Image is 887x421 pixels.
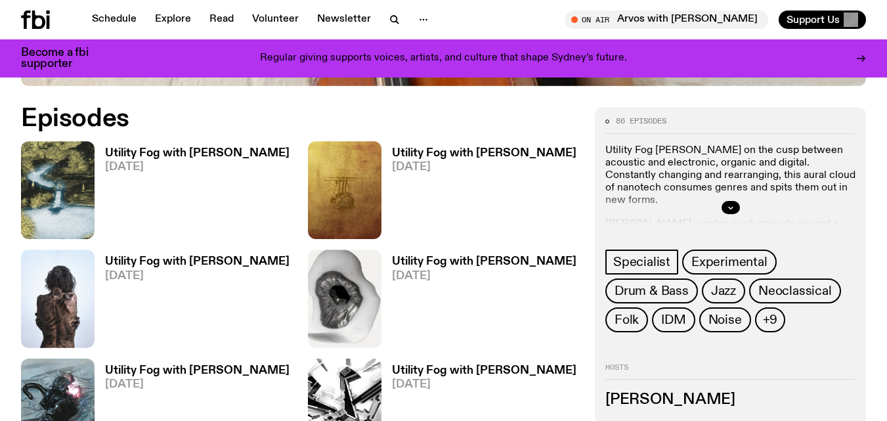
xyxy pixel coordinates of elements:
[691,255,768,269] span: Experimental
[309,11,379,29] a: Newsletter
[260,53,627,64] p: Regular giving supports voices, artists, and culture that shape Sydney’s future.
[21,250,95,347] img: Cover of Leese's album Δ
[84,11,144,29] a: Schedule
[21,107,579,131] h2: Episodes
[787,14,840,26] span: Support Us
[605,278,698,303] a: Drum & Bass
[613,255,670,269] span: Specialist
[682,250,777,275] a: Experimental
[392,365,576,376] h3: Utility Fog with [PERSON_NAME]
[615,284,689,298] span: Drum & Bass
[661,313,685,327] span: IDM
[605,307,648,332] a: Folk
[381,256,576,347] a: Utility Fog with [PERSON_NAME][DATE]
[105,148,290,159] h3: Utility Fog with [PERSON_NAME]
[202,11,242,29] a: Read
[749,278,841,303] a: Neoclassical
[105,271,290,282] span: [DATE]
[392,271,576,282] span: [DATE]
[758,284,832,298] span: Neoclassical
[95,148,290,239] a: Utility Fog with [PERSON_NAME][DATE]
[105,256,290,267] h3: Utility Fog with [PERSON_NAME]
[105,379,290,390] span: [DATE]
[381,148,576,239] a: Utility Fog with [PERSON_NAME][DATE]
[615,313,639,327] span: Folk
[652,307,695,332] a: IDM
[616,118,666,125] span: 86 episodes
[755,307,786,332] button: +9
[605,393,855,407] h3: [PERSON_NAME]
[565,11,768,29] button: On AirArvos with [PERSON_NAME]
[244,11,307,29] a: Volunteer
[392,379,576,390] span: [DATE]
[605,250,678,275] a: Specialist
[308,250,381,347] img: Edit from Juanlu Barlow & his Love-fi Recordings' This is not a new Three Broken Tapes album
[147,11,199,29] a: Explore
[699,307,751,332] a: Noise
[95,256,290,347] a: Utility Fog with [PERSON_NAME][DATE]
[392,162,576,173] span: [DATE]
[708,313,742,327] span: Noise
[392,256,576,267] h3: Utility Fog with [PERSON_NAME]
[105,162,290,173] span: [DATE]
[308,141,381,239] img: Cover for EYDN's single "Gold"
[392,148,576,159] h3: Utility Fog with [PERSON_NAME]
[21,141,95,239] img: Cover of Corps Citoyen album Barrani
[605,364,855,380] h2: Hosts
[702,278,745,303] a: Jazz
[21,47,105,70] h3: Become a fbi supporter
[605,144,855,208] p: Utility Fog [PERSON_NAME] on the cusp between acoustic and electronic, organic and digital. Const...
[763,313,778,327] span: +9
[711,284,736,298] span: Jazz
[105,365,290,376] h3: Utility Fog with [PERSON_NAME]
[779,11,866,29] button: Support Us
